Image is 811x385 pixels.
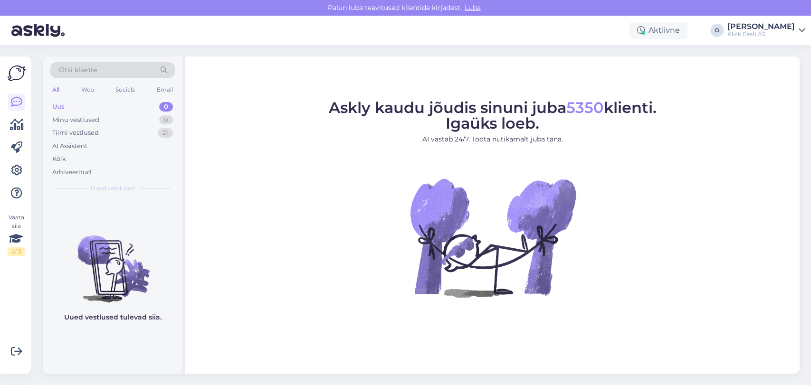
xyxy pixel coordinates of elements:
div: Uus [52,102,65,112]
span: Uued vestlused [91,184,135,193]
span: Askly kaudu jõudis sinuni juba klienti. Igaüks loeb. [329,98,657,132]
div: [PERSON_NAME] [727,23,795,30]
div: Email [155,84,175,96]
div: Kõik [52,154,66,164]
div: O [710,24,724,37]
div: 21 [158,128,173,138]
div: Arhiveeritud [52,168,91,177]
p: Uued vestlused tulevad siia. [64,312,162,322]
img: No Chat active [407,152,578,323]
a: [PERSON_NAME]Klick Eesti AS [727,23,805,38]
span: 5350 [566,98,604,117]
div: AI Assistent [52,141,87,151]
div: Tiimi vestlused [52,128,99,138]
div: 0 [159,102,173,112]
div: 2 / 3 [8,247,25,256]
div: 0 [159,115,173,125]
span: Luba [462,3,484,12]
div: All [50,84,61,96]
div: Klick Eesti AS [727,30,795,38]
span: Otsi kliente [59,65,97,75]
div: Minu vestlused [52,115,99,125]
div: Socials [114,84,137,96]
p: AI vastab 24/7. Tööta nutikamalt juba täna. [329,134,657,144]
div: Web [79,84,96,96]
div: Aktiivne [630,22,687,39]
img: No chats [43,218,182,304]
div: Vaata siia [8,213,25,256]
img: Askly Logo [8,64,26,82]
